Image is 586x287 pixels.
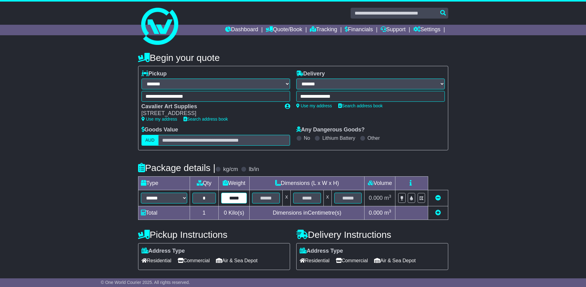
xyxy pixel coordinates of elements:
a: Settings [413,25,441,35]
span: m [384,210,391,216]
label: AUD [141,135,159,146]
span: Air & Sea Depot [374,256,416,265]
td: Weight [218,176,250,190]
label: Goods Value [141,126,178,133]
h4: Pickup Instructions [138,229,290,240]
span: Commercial [178,256,210,265]
td: Kilo(s) [218,206,250,220]
td: 1 [190,206,218,220]
td: Dimensions in Centimetre(s) [250,206,365,220]
a: Add new item [435,210,441,216]
a: Quote/Book [266,25,302,35]
span: Air & Sea Depot [216,256,258,265]
span: Commercial [336,256,368,265]
a: Use my address [296,103,332,108]
td: x [323,190,331,206]
a: Tracking [310,25,337,35]
label: Address Type [300,248,343,255]
a: Financials [345,25,373,35]
a: Dashboard [225,25,258,35]
label: lb/in [249,166,259,173]
td: Type [138,176,190,190]
span: 0.000 [369,195,383,201]
td: Qty [190,176,218,190]
sup: 3 [389,209,391,213]
label: Lithium Battery [322,135,355,141]
h4: Begin your quote [138,53,448,63]
a: Use my address [141,117,177,122]
label: Any Dangerous Goods? [296,126,365,133]
label: Address Type [141,248,185,255]
a: Search address book [338,103,383,108]
td: x [283,190,291,206]
sup: 3 [389,194,391,199]
td: Dimensions (L x W x H) [250,176,365,190]
a: Search address book [183,117,228,122]
td: Total [138,206,190,220]
td: Volume [365,176,395,190]
span: © One World Courier 2025. All rights reserved. [101,280,190,285]
span: m [384,195,391,201]
label: Delivery [296,71,325,77]
h4: Delivery Instructions [296,229,448,240]
div: [STREET_ADDRESS] [141,110,279,117]
label: kg/cm [223,166,238,173]
h4: Package details | [138,163,216,173]
span: Residential [300,256,330,265]
label: No [304,135,310,141]
span: 0 [224,210,227,216]
span: Residential [141,256,171,265]
label: Other [368,135,380,141]
label: Pickup [141,71,167,77]
a: Remove this item [435,195,441,201]
span: 0.000 [369,210,383,216]
a: Support [381,25,406,35]
div: Cavalier Art Supplies [141,103,279,110]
